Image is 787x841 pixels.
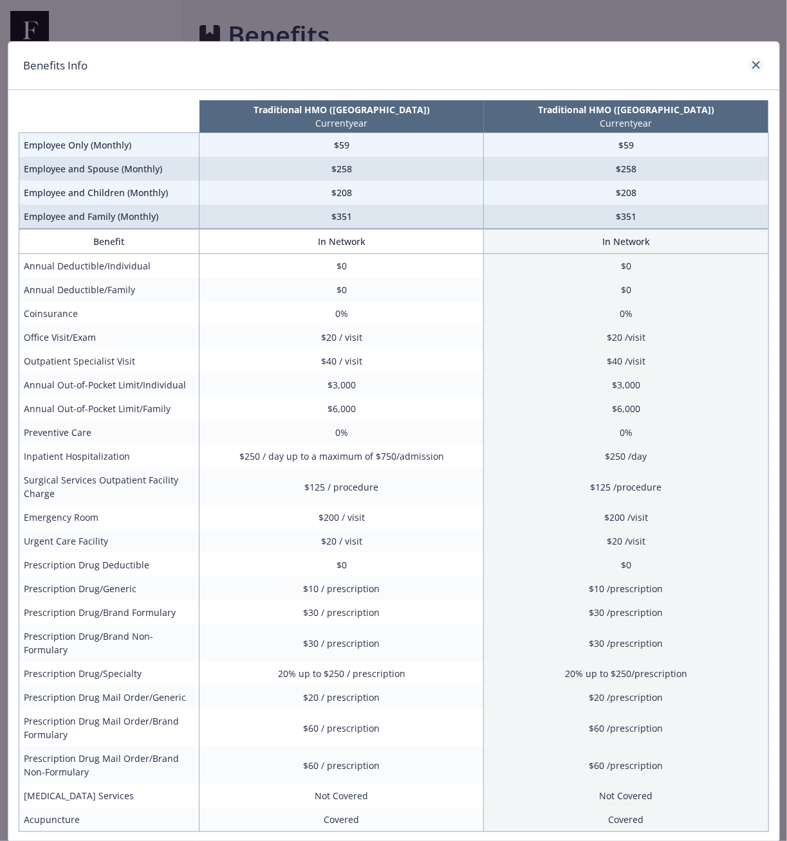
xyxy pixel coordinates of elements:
td: $30 /prescription [484,601,768,624]
td: Not Covered [199,784,484,808]
td: $258 [484,157,768,181]
p: Current year [486,116,766,130]
td: $30 / prescription [199,624,484,662]
td: $20 / visit [199,325,484,349]
td: $40 /visit [484,349,768,373]
td: Preventive Care [19,420,199,444]
td: $200 /visit [484,505,768,529]
td: $30 / prescription [199,601,484,624]
td: Inpatient Hospitalization [19,444,199,468]
td: Prescription Drug/Brand Formulary [19,601,199,624]
th: Benefit [19,230,199,254]
td: $60 / prescription [199,709,484,746]
p: Current year [202,116,481,130]
td: $0 [199,278,484,302]
td: $258 [199,157,484,181]
td: $59 [484,133,768,158]
p: Traditional HMO ([GEOGRAPHIC_DATA]) [202,103,481,116]
td: [MEDICAL_DATA] Services [19,784,199,808]
td: $250 / day up to a maximum of $750/admission [199,444,484,468]
td: $250 /day [484,444,768,468]
h1: Benefits Info [24,57,88,74]
th: In Network [199,230,484,254]
td: 0% [199,302,484,325]
a: close [748,57,764,73]
td: Annual Deductible/Family [19,278,199,302]
td: Prescription Drug/Generic [19,577,199,601]
td: Office Visit/Exam [19,325,199,349]
td: $0 [199,254,484,278]
td: $40 / visit [199,349,484,373]
td: $3,000 [484,373,768,397]
td: Acupuncture [19,808,199,832]
td: Emergency Room [19,505,199,529]
td: Covered [484,808,768,832]
td: $20 / visit [199,529,484,553]
td: Annual Out-of-Pocket Limit/Family [19,397,199,420]
td: $351 [199,204,484,229]
td: $0 [199,553,484,577]
td: Prescription Drug/Brand Non-Formulary [19,624,199,662]
td: Urgent Care Facility [19,529,199,553]
td: $125 /procedure [484,468,768,505]
td: $3,000 [199,373,484,397]
td: Coinsurance [19,302,199,325]
td: Employee and Family (Monthly) [19,204,199,229]
td: $10 /prescription [484,577,768,601]
td: $30 /prescription [484,624,768,662]
td: $20 /prescription [484,685,768,709]
td: $10 / prescription [199,577,484,601]
td: 0% [199,420,484,444]
td: Prescription Drug Mail Order/Generic [19,685,199,709]
td: $6,000 [484,397,768,420]
td: $208 [484,181,768,204]
td: Annual Deductible/Individual [19,254,199,278]
td: $351 [484,204,768,229]
td: 20% up to $250/prescription [484,662,768,685]
td: $0 [484,278,768,302]
td: Prescription Drug/Specialty [19,662,199,685]
td: $20 /visit [484,325,768,349]
td: $208 [199,181,484,204]
th: In Network [484,230,768,254]
td: Surgical Services Outpatient Facility Charge [19,468,199,505]
td: $0 [484,254,768,278]
td: $20 /visit [484,529,768,553]
td: 20% up to $250 / prescription [199,662,484,685]
td: Employee and Spouse (Monthly) [19,157,199,181]
td: 0% [484,302,768,325]
td: 0% [484,420,768,444]
td: Employee Only (Monthly) [19,133,199,158]
td: $60 /prescription [484,746,768,784]
td: Employee and Children (Monthly) [19,181,199,204]
td: Prescription Drug Deductible [19,553,199,577]
td: Covered [199,808,484,832]
td: $6,000 [199,397,484,420]
td: $60 /prescription [484,709,768,746]
td: Prescription Drug Mail Order/Brand Non-Formulary [19,746,199,784]
td: $60 / prescription [199,746,484,784]
td: $59 [199,133,484,158]
td: $20 / prescription [199,685,484,709]
td: Annual Out-of-Pocket Limit/Individual [19,373,199,397]
td: $200 / visit [199,505,484,529]
td: $0 [484,553,768,577]
th: intentionally left blank [19,100,199,133]
td: Outpatient Specialist Visit [19,349,199,373]
p: Traditional HMO ([GEOGRAPHIC_DATA]) [486,103,766,116]
td: $125 / procedure [199,468,484,505]
td: Prescription Drug Mail Order/Brand Formulary [19,709,199,746]
td: Not Covered [484,784,768,808]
